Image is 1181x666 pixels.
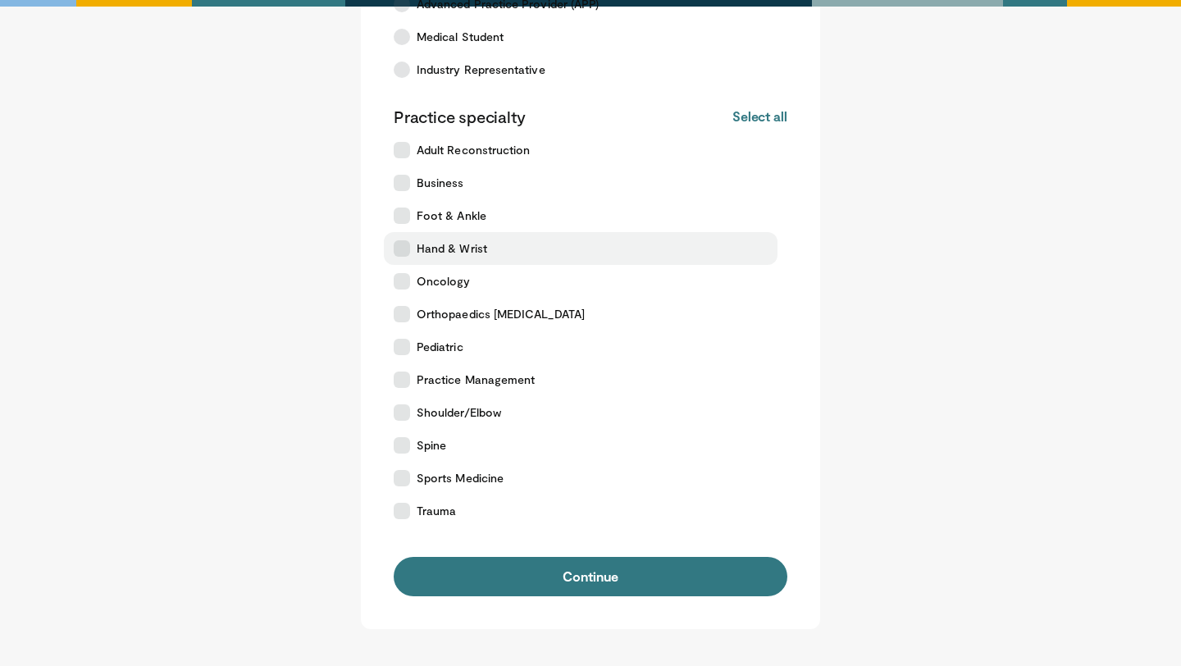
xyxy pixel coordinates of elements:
[417,208,486,224] span: Foot & Ankle
[417,372,535,388] span: Practice Management
[417,273,471,290] span: Oncology
[417,62,545,78] span: Industry Representative
[732,107,787,125] button: Select all
[417,29,504,45] span: Medical Student
[417,503,456,519] span: Trauma
[394,106,525,127] p: Practice specialty
[417,339,463,355] span: Pediatric
[417,306,585,322] span: Orthopaedics [MEDICAL_DATA]
[417,404,501,421] span: Shoulder/Elbow
[417,437,446,454] span: Spine
[394,557,787,596] button: Continue
[417,470,504,486] span: Sports Medicine
[417,142,530,158] span: Adult Reconstruction
[417,175,464,191] span: Business
[417,240,487,257] span: Hand & Wrist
